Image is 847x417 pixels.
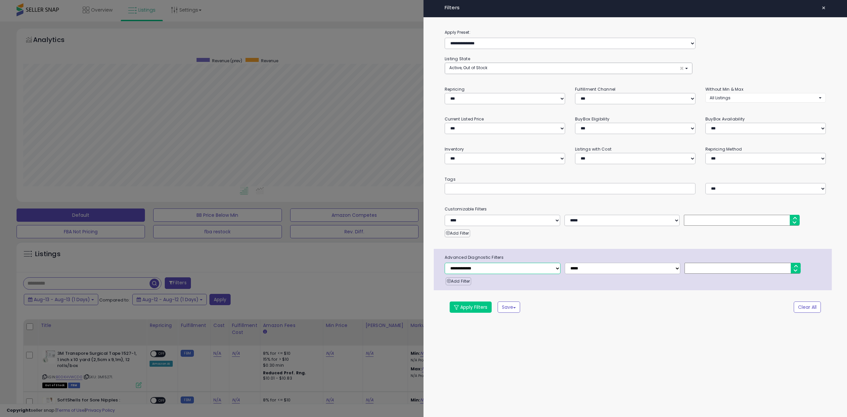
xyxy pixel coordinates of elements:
span: × [822,3,826,13]
small: Listings with Cost [575,146,611,152]
small: Without Min & Max [705,86,743,92]
button: Apply Filters [450,301,492,313]
small: Listing State [445,56,470,62]
span: All Listings [710,95,731,101]
small: Fulfillment Channel [575,86,615,92]
small: BuyBox Availability [705,116,745,122]
button: Add Filter [446,277,471,285]
small: Repricing [445,86,465,92]
small: Tags [440,176,831,183]
small: BuyBox Eligibility [575,116,609,122]
small: Customizable Filters [440,206,831,213]
button: × [819,3,828,13]
small: Current Listed Price [445,116,484,122]
small: Repricing Method [705,146,742,152]
span: Active, Out of Stock [449,65,487,70]
span: × [680,65,684,72]
button: Save [498,301,520,313]
button: Clear All [794,301,821,313]
button: All Listings [705,93,826,103]
small: Inventory [445,146,464,152]
h4: Filters [445,5,826,11]
label: Apply Preset: [440,29,831,36]
button: Active, Out of Stock × [445,63,692,74]
button: Add Filter [445,229,470,237]
span: Advanced Diagnostic Filters [440,254,832,261]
